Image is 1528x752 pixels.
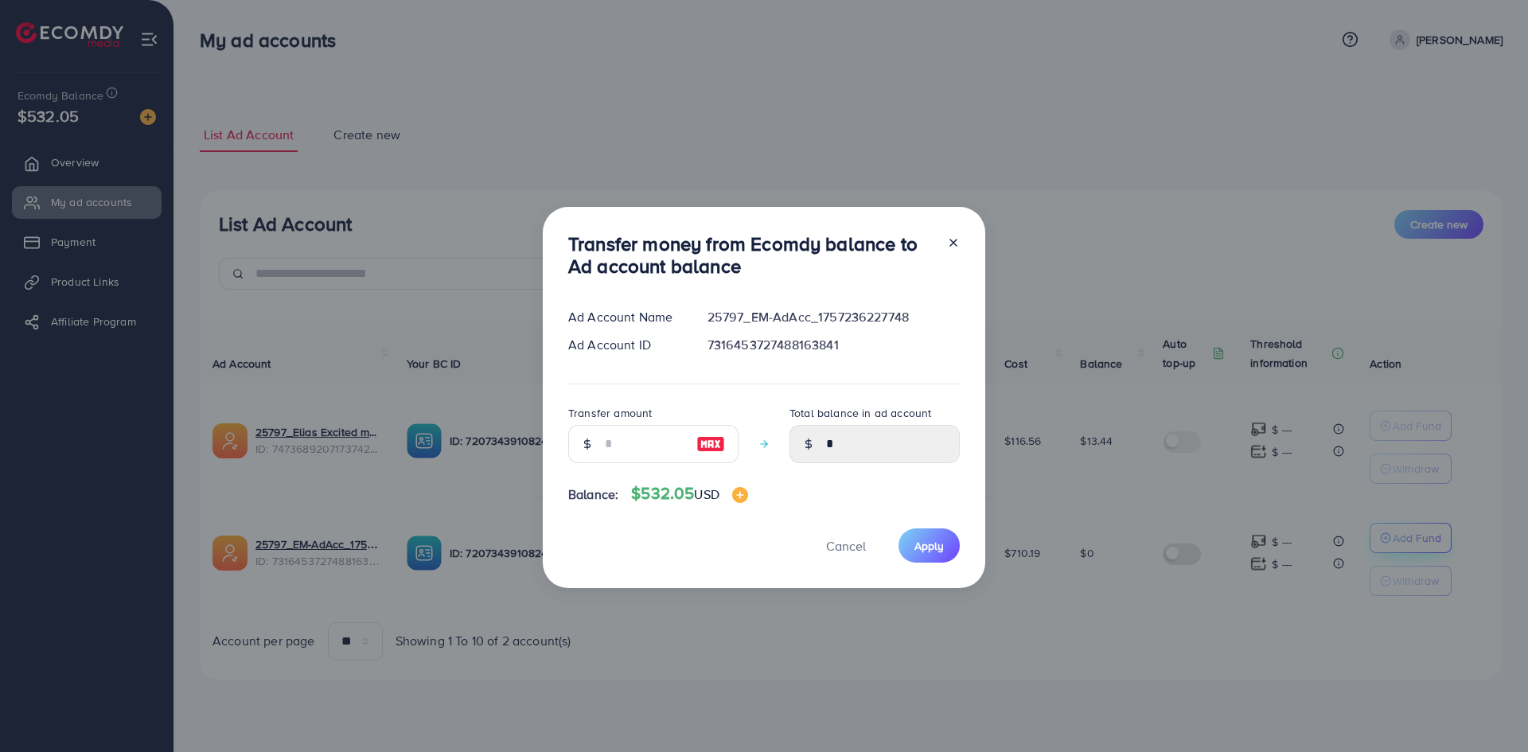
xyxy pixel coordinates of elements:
[789,405,931,421] label: Total balance in ad account
[695,308,973,326] div: 25797_EM-AdAcc_1757236227748
[555,336,695,354] div: Ad Account ID
[806,528,886,563] button: Cancel
[568,232,934,279] h3: Transfer money from Ecomdy balance to Ad account balance
[568,405,652,421] label: Transfer amount
[898,528,960,563] button: Apply
[1460,680,1516,740] iframe: Chat
[695,336,973,354] div: 7316453727488163841
[631,484,748,504] h4: $532.05
[826,537,866,555] span: Cancel
[568,485,618,504] span: Balance:
[555,308,695,326] div: Ad Account Name
[696,434,725,454] img: image
[694,485,719,503] span: USD
[914,538,944,554] span: Apply
[732,487,748,503] img: image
